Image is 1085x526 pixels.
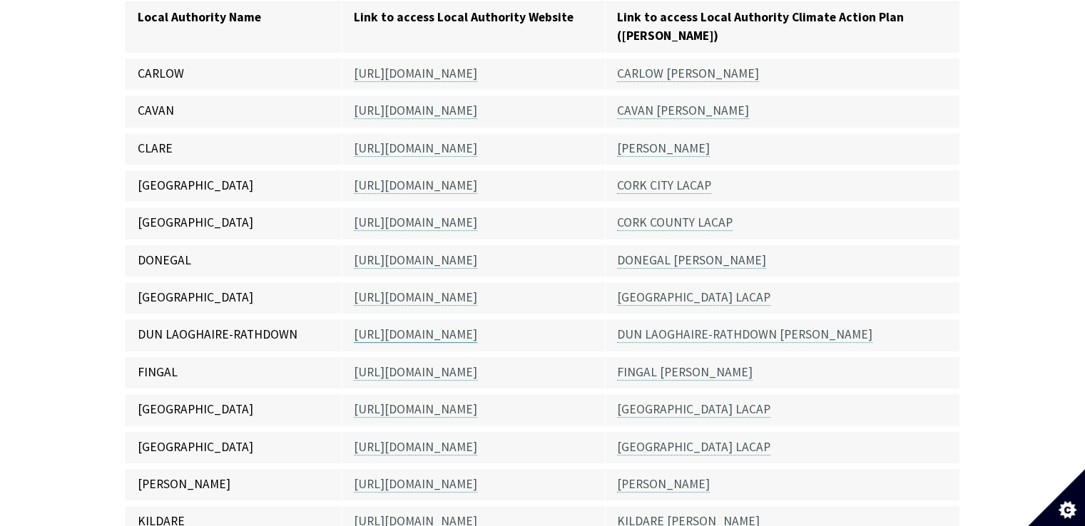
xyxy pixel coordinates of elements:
td: [PERSON_NAME] [126,466,342,503]
td: CAVAN [126,93,342,130]
a: [URL][DOMAIN_NAME] [354,326,477,343]
a: [PERSON_NAME] [617,140,710,157]
a: [GEOGRAPHIC_DATA] LACAP [617,401,770,418]
a: [URL][DOMAIN_NAME] [354,364,477,381]
a: [URL][DOMAIN_NAME] [354,476,477,493]
strong: Link to access Local Authority Climate Action Plan ([PERSON_NAME]) [617,9,904,43]
a: [URL][DOMAIN_NAME] [354,215,477,231]
strong: Link to access Local Authority Website [354,9,574,25]
td: CARLOW [126,56,342,93]
a: [URL][DOMAIN_NAME] [354,252,477,269]
td: DUN LAOGHAIRE-RATHDOWN [126,316,342,354]
td: CLARE [126,130,342,167]
a: [GEOGRAPHIC_DATA] LACAP [617,439,770,455]
a: [URL][DOMAIN_NAME] [354,103,477,119]
td: [GEOGRAPHIC_DATA] [126,279,342,316]
td: DONEGAL [126,242,342,279]
td: [GEOGRAPHIC_DATA] [126,167,342,205]
a: [PERSON_NAME] [617,476,710,493]
button: Set cookie preferences [1028,469,1085,526]
a: [URL][DOMAIN_NAME] [354,439,477,455]
td: [GEOGRAPHIC_DATA] [126,391,342,428]
a: [URL][DOMAIN_NAME] [354,401,477,418]
a: DUN LAOGHAIRE-RATHDOWN [PERSON_NAME] [617,326,872,343]
strong: Local Authority Name [138,9,261,25]
a: CORK CITY LACAP [617,177,711,194]
a: [GEOGRAPHIC_DATA] LACAP [617,289,770,306]
td: [GEOGRAPHIC_DATA] [126,205,342,242]
a: [URL][DOMAIN_NAME] [354,140,477,157]
a: [URL][DOMAIN_NAME] [354,66,477,82]
a: CARLOW [PERSON_NAME] [617,66,759,82]
a: DONEGAL [PERSON_NAME] [617,252,766,269]
a: CORK COUNTY LACAP [617,215,733,231]
a: [URL][DOMAIN_NAME] [354,289,477,306]
a: [URL][DOMAIN_NAME] [354,177,477,194]
td: FINGAL [126,354,342,391]
td: [GEOGRAPHIC_DATA] [126,429,342,466]
a: CAVAN [PERSON_NAME] [617,103,749,119]
a: FINGAL [PERSON_NAME] [617,364,753,381]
